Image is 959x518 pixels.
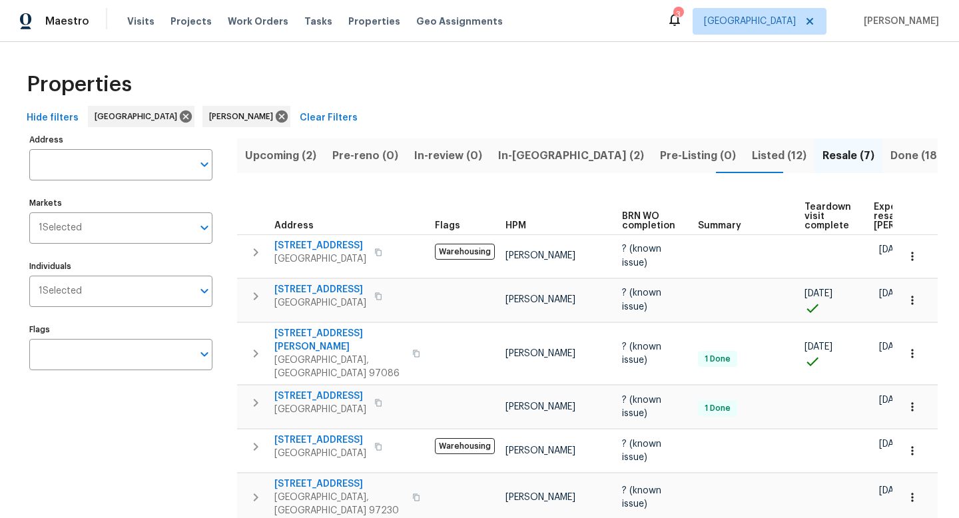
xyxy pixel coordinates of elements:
[274,327,404,354] span: [STREET_ADDRESS][PERSON_NAME]
[804,342,832,352] span: [DATE]
[195,218,214,237] button: Open
[874,202,949,230] span: Expected resale [PERSON_NAME]
[274,477,404,491] span: [STREET_ADDRESS]
[879,245,907,254] span: [DATE]
[699,403,736,414] span: 1 Done
[879,342,907,352] span: [DATE]
[45,15,89,28] span: Maestro
[414,146,482,165] span: In-review (0)
[435,221,460,230] span: Flags
[274,403,366,416] span: [GEOGRAPHIC_DATA]
[879,395,907,405] span: [DATE]
[127,15,155,28] span: Visits
[622,395,661,418] span: ? (known issue)
[879,439,907,449] span: [DATE]
[505,251,575,260] span: [PERSON_NAME]
[29,199,212,207] label: Markets
[39,286,82,297] span: 1 Selected
[435,244,495,260] span: Warehousing
[170,15,212,28] span: Projects
[195,345,214,364] button: Open
[698,221,741,230] span: Summary
[21,106,84,130] button: Hide filters
[505,221,526,230] span: HPM
[274,354,404,380] span: [GEOGRAPHIC_DATA], [GEOGRAPHIC_DATA] 97086
[228,15,288,28] span: Work Orders
[274,491,404,517] span: [GEOGRAPHIC_DATA], [GEOGRAPHIC_DATA] 97230
[274,296,366,310] span: [GEOGRAPHIC_DATA]
[39,222,82,234] span: 1 Selected
[622,439,661,462] span: ? (known issue)
[498,146,644,165] span: In-[GEOGRAPHIC_DATA] (2)
[300,110,358,127] span: Clear Filters
[88,106,194,127] div: [GEOGRAPHIC_DATA]
[209,110,278,123] span: [PERSON_NAME]
[274,283,366,296] span: [STREET_ADDRESS]
[704,15,796,28] span: [GEOGRAPHIC_DATA]
[622,212,675,230] span: BRN WO completion
[804,289,832,298] span: [DATE]
[879,289,907,298] span: [DATE]
[673,8,683,21] div: 3
[274,433,366,447] span: [STREET_ADDRESS]
[274,447,366,460] span: [GEOGRAPHIC_DATA]
[879,486,907,495] span: [DATE]
[622,244,661,267] span: ? (known issue)
[95,110,182,123] span: [GEOGRAPHIC_DATA]
[195,282,214,300] button: Open
[332,146,398,165] span: Pre-reno (0)
[202,106,290,127] div: [PERSON_NAME]
[622,288,661,311] span: ? (known issue)
[27,110,79,127] span: Hide filters
[505,493,575,502] span: [PERSON_NAME]
[435,438,495,454] span: Warehousing
[622,486,661,509] span: ? (known issue)
[890,146,948,165] span: Done (182)
[505,295,575,304] span: [PERSON_NAME]
[699,354,736,365] span: 1 Done
[274,389,366,403] span: [STREET_ADDRESS]
[505,349,575,358] span: [PERSON_NAME]
[27,78,132,91] span: Properties
[505,446,575,455] span: [PERSON_NAME]
[274,252,366,266] span: [GEOGRAPHIC_DATA]
[858,15,939,28] span: [PERSON_NAME]
[29,136,212,144] label: Address
[822,146,874,165] span: Resale (7)
[348,15,400,28] span: Properties
[804,202,851,230] span: Teardown visit complete
[294,106,363,130] button: Clear Filters
[505,402,575,411] span: [PERSON_NAME]
[622,342,661,365] span: ? (known issue)
[195,155,214,174] button: Open
[29,262,212,270] label: Individuals
[752,146,806,165] span: Listed (12)
[274,221,314,230] span: Address
[416,15,503,28] span: Geo Assignments
[660,146,736,165] span: Pre-Listing (0)
[29,326,212,334] label: Flags
[274,239,366,252] span: [STREET_ADDRESS]
[304,17,332,26] span: Tasks
[245,146,316,165] span: Upcoming (2)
